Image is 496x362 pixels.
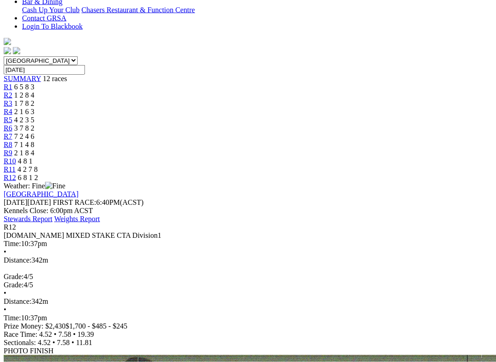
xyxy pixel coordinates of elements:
[22,22,83,30] a: Login To Blackbook
[53,198,96,206] span: FIRST RACE:
[4,65,85,75] input: Select date
[4,306,6,313] span: •
[4,108,12,115] a: R4
[4,273,24,280] span: Grade:
[4,231,492,240] div: [DOMAIN_NAME] MIXED STAKE CTA Division1
[13,47,20,55] img: twitter.svg
[4,182,65,190] span: Weather: Fine
[4,256,31,264] span: Distance:
[18,157,33,165] span: 4 8 1
[14,91,34,99] span: 1 2 8 4
[4,149,12,157] a: R9
[4,297,31,305] span: Distance:
[4,347,54,355] span: PHOTO FINISH
[4,75,41,82] a: SUMMARY
[22,14,66,22] a: Contact GRSA
[4,165,16,173] a: R11
[4,322,492,330] div: Prize Money: $2,430
[78,330,94,338] span: 19.39
[4,198,28,206] span: [DATE]
[4,256,492,264] div: 342m
[52,339,55,346] span: •
[4,132,12,140] a: R7
[4,297,492,306] div: 342m
[4,38,11,45] img: logo-grsa-white.png
[4,215,52,223] a: Stewards Report
[4,141,12,148] a: R8
[4,240,492,248] div: 10:37pm
[53,198,144,206] span: 6:40PM(ACST)
[4,124,12,132] a: R6
[14,108,34,115] span: 2 1 6 3
[45,182,65,190] img: Fine
[4,281,24,289] span: Grade:
[4,314,492,322] div: 10:37pm
[4,330,37,338] span: Race Time:
[81,6,195,14] a: Chasers Restaurant & Function Centre
[4,190,79,198] a: [GEOGRAPHIC_DATA]
[57,339,70,346] span: 7.58
[4,99,12,107] a: R3
[4,281,492,289] div: 4/5
[4,240,21,247] span: Time:
[4,91,12,99] a: R2
[14,99,34,107] span: 1 7 8 2
[14,83,34,91] span: 6 5 8 3
[4,198,51,206] span: [DATE]
[4,339,36,346] span: Sectionals:
[4,314,21,322] span: Time:
[66,322,128,330] span: $1,700 - $485 - $245
[4,174,16,181] a: R12
[4,273,492,281] div: 4/5
[14,132,34,140] span: 7 2 4 6
[4,207,492,215] div: Kennels Close: 6:00pm ACST
[22,6,492,14] div: Bar & Dining
[4,223,16,231] span: R12
[14,116,34,124] span: 4 2 3 5
[43,75,67,82] span: 12 races
[4,83,12,91] a: R1
[14,149,34,157] span: 2 1 8 4
[4,157,16,165] a: R10
[4,248,6,256] span: •
[73,330,76,338] span: •
[39,330,52,338] span: 4.52
[18,174,38,181] span: 6 8 1 2
[38,339,51,346] span: 4.52
[76,339,92,346] span: 11.81
[58,330,71,338] span: 7.58
[4,116,12,124] a: R5
[17,165,38,173] span: 4 2 7 8
[14,141,34,148] span: 7 1 4 8
[4,47,11,55] img: facebook.svg
[14,124,34,132] span: 3 7 8 2
[54,215,100,223] a: Weights Report
[54,330,56,338] span: •
[4,289,6,297] span: •
[72,339,74,346] span: •
[22,6,79,14] a: Cash Up Your Club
